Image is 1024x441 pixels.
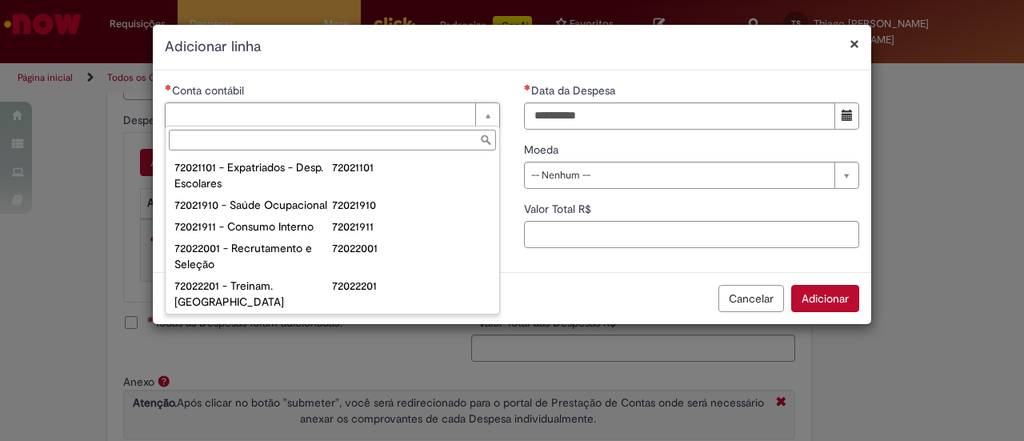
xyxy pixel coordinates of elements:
[174,159,333,191] div: 72021101 - Expatriados - Desp. Escolares
[174,240,333,272] div: 72022001 - Recrutamento e Seleção
[332,197,490,213] div: 72021910
[332,218,490,235] div: 72021911
[332,278,490,294] div: 72022201
[332,240,490,256] div: 72022001
[166,154,499,314] ul: Conta contábil
[332,159,490,175] div: 72021101
[174,278,333,310] div: 72022201 - Treinam. [GEOGRAPHIC_DATA]
[174,218,333,235] div: 72021911 - Consumo Interno
[174,197,333,213] div: 72021910 - Saúde Ocupacional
